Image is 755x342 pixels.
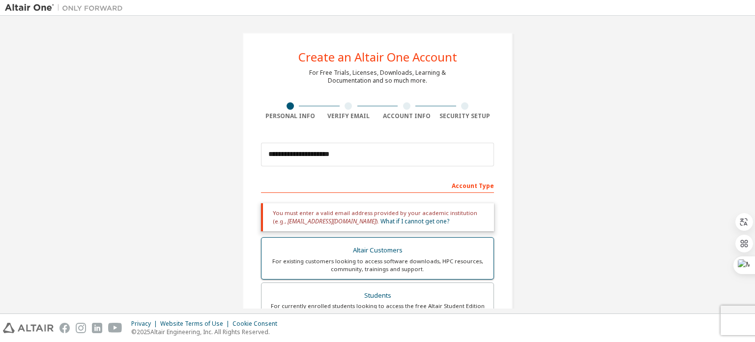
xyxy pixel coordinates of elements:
div: Personal Info [261,112,319,120]
img: facebook.svg [59,323,70,333]
div: Altair Customers [267,244,488,257]
div: Privacy [131,320,160,328]
div: Create an Altair One Account [298,51,457,63]
div: For Free Trials, Licenses, Downloads, Learning & Documentation and so much more. [309,69,446,85]
div: Account Info [377,112,436,120]
span: [EMAIL_ADDRESS][DOMAIN_NAME] [288,217,376,225]
img: Altair One [5,3,128,13]
div: Students [267,289,488,303]
div: Account Type [261,177,494,193]
img: instagram.svg [76,323,86,333]
img: linkedin.svg [92,323,102,333]
div: Website Terms of Use [160,320,232,328]
a: What if I cannot get one? [380,217,449,225]
div: For currently enrolled students looking to access the free Altair Student Edition bundle and all ... [267,302,488,318]
p: © 2025 Altair Engineering, Inc. All Rights Reserved. [131,328,283,336]
div: You must enter a valid email address provided by your academic institution (e.g., ). [261,203,494,231]
div: Cookie Consent [232,320,283,328]
img: altair_logo.svg [3,323,54,333]
img: youtube.svg [108,323,122,333]
div: For existing customers looking to access software downloads, HPC resources, community, trainings ... [267,257,488,273]
div: Verify Email [319,112,378,120]
div: Security Setup [436,112,494,120]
